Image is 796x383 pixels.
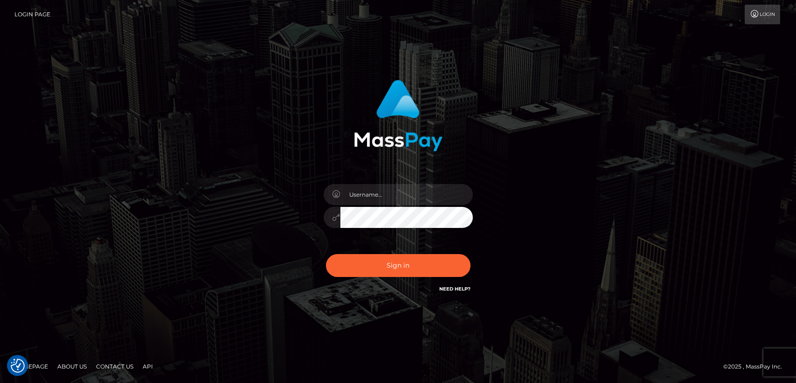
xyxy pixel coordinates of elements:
button: Consent Preferences [11,359,25,373]
button: Sign in [326,254,471,277]
a: Need Help? [439,286,471,292]
img: MassPay Login [354,80,443,151]
a: Login [745,5,780,24]
a: API [139,359,157,374]
a: Login Page [14,5,50,24]
img: Revisit consent button [11,359,25,373]
a: Homepage [10,359,52,374]
div: © 2025 , MassPay Inc. [723,362,789,372]
a: About Us [54,359,90,374]
input: Username... [340,184,473,205]
a: Contact Us [92,359,137,374]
